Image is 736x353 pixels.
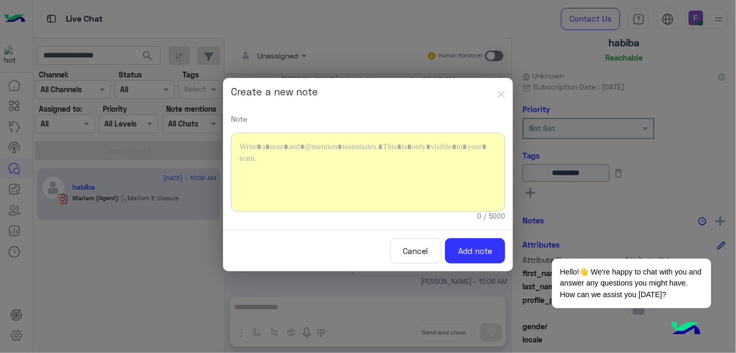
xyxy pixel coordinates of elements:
[390,238,441,264] button: Cancel
[445,238,505,264] button: Add note
[477,212,505,222] small: 0 / 5000
[231,113,505,124] p: Note
[231,86,318,98] h5: Create a new note
[498,91,505,98] img: close
[552,259,711,308] span: Hello!👋 We're happy to chat with you and answer any questions you might have. How can we assist y...
[667,311,704,348] img: hulul-logo.png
